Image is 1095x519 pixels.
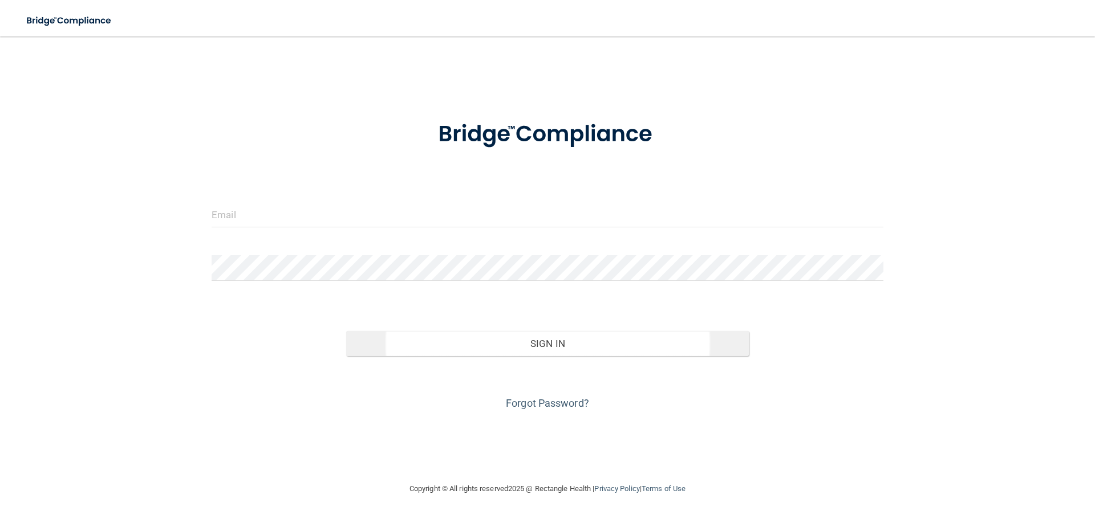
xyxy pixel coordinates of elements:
[594,484,639,493] a: Privacy Policy
[506,397,589,409] a: Forgot Password?
[17,9,122,32] img: bridge_compliance_login_screen.278c3ca4.svg
[212,202,883,227] input: Email
[339,471,756,507] div: Copyright © All rights reserved 2025 @ Rectangle Health | |
[415,105,680,164] img: bridge_compliance_login_screen.278c3ca4.svg
[642,484,686,493] a: Terms of Use
[346,331,749,356] button: Sign In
